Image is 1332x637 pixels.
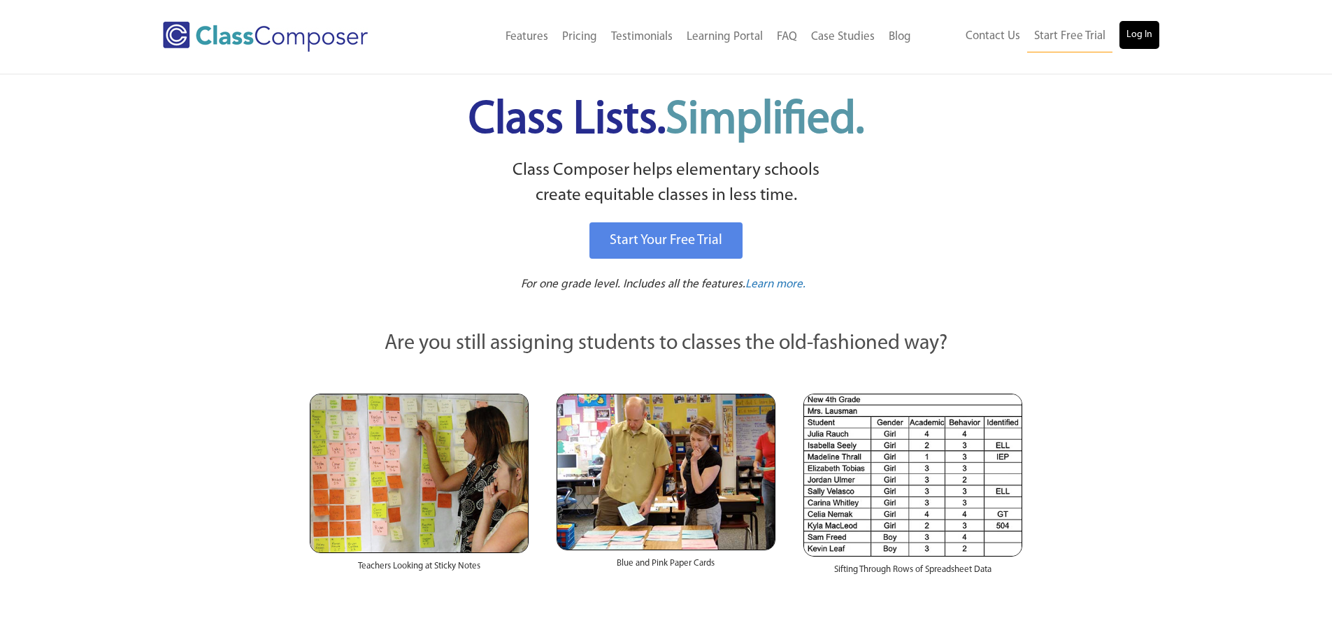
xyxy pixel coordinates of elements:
a: Blog [882,22,918,52]
p: Class Composer helps elementary schools create equitable classes in less time. [308,158,1025,209]
a: Features [499,22,555,52]
div: Blue and Pink Paper Cards [557,550,775,584]
a: FAQ [770,22,804,52]
div: Teachers Looking at Sticky Notes [310,553,529,587]
a: Log In [1119,21,1159,49]
span: Class Lists. [468,98,864,143]
p: Are you still assigning students to classes the old-fashioned way? [310,329,1023,359]
img: Teachers Looking at Sticky Notes [310,394,529,553]
span: Start Your Free Trial [610,234,722,248]
div: Sifting Through Rows of Spreadsheet Data [803,557,1022,590]
a: Contact Us [959,21,1027,52]
nav: Header Menu [425,22,918,52]
a: Learn more. [745,276,805,294]
a: Learning Portal [680,22,770,52]
a: Start Free Trial [1027,21,1112,52]
span: Simplified. [666,98,864,143]
img: Spreadsheets [803,394,1022,557]
a: Start Your Free Trial [589,222,743,259]
a: Case Studies [804,22,882,52]
img: Class Composer [163,22,368,52]
span: For one grade level. Includes all the features. [521,278,745,290]
a: Testimonials [604,22,680,52]
img: Blue and Pink Paper Cards [557,394,775,550]
span: Learn more. [745,278,805,290]
nav: Header Menu [918,21,1159,52]
a: Pricing [555,22,604,52]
